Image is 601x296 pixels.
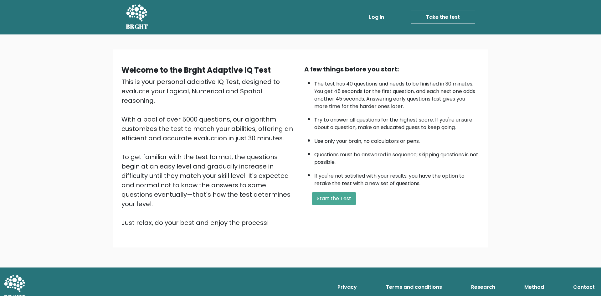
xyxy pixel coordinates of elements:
[411,11,475,24] a: Take the test
[314,169,480,187] li: If you're not satisfied with your results, you have the option to retake the test with a new set ...
[367,11,387,23] a: Log in
[126,23,148,30] h5: BRGHT
[335,281,359,293] a: Privacy
[314,148,480,166] li: Questions must be answered in sequence; skipping questions is not possible.
[314,113,480,131] li: Try to answer all questions for the highest score. If you're unsure about a question, make an edu...
[314,77,480,110] li: The test has 40 questions and needs to be finished in 30 minutes. You get 45 seconds for the firs...
[571,281,597,293] a: Contact
[469,281,498,293] a: Research
[304,65,480,74] div: A few things before you start:
[121,77,297,227] div: This is your personal adaptive IQ Test, designed to evaluate your Logical, Numerical and Spatial ...
[121,65,271,75] b: Welcome to the Brght Adaptive IQ Test
[126,3,148,32] a: BRGHT
[312,192,356,205] button: Start the Test
[383,281,444,293] a: Terms and conditions
[314,134,480,145] li: Use only your brain, no calculators or pens.
[522,281,547,293] a: Method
